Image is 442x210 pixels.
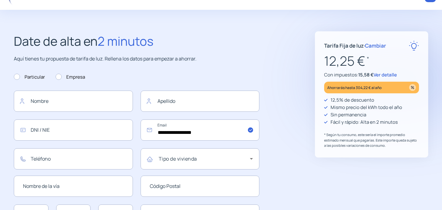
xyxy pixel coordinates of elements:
p: Con impuestos: [324,71,419,79]
p: Tarifa Fija de luz · [324,41,386,50]
label: Particular [14,73,45,81]
span: Cambiar [365,42,386,49]
img: percentage_icon.svg [409,84,416,91]
p: Sin permanencia [331,111,366,119]
p: Aquí tienes tu propuesta de tarifa de luz. Rellena los datos para empezar a ahorrar. [14,55,259,63]
span: 2 minutos [98,33,153,49]
p: Mismo precio del kWh todo el año [331,104,402,111]
mat-label: Tipo de vivienda [159,155,197,162]
p: * Según tu consumo, este sería el importe promedio estimado mensual que pagarías. Este importe qu... [324,132,419,148]
p: 12,25 € [324,51,419,71]
span: Ver detalle [374,72,397,78]
p: Ahorrarás hasta 304,22 € al año [327,84,382,91]
span: 15,58 € [358,72,374,78]
img: rate-E.svg [409,41,419,51]
p: 12,5% de descuento [331,96,374,104]
h2: Date de alta en [14,31,259,51]
p: Fácil y rápido: Alta en 2 minutos [331,119,398,126]
label: Empresa [56,73,85,81]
